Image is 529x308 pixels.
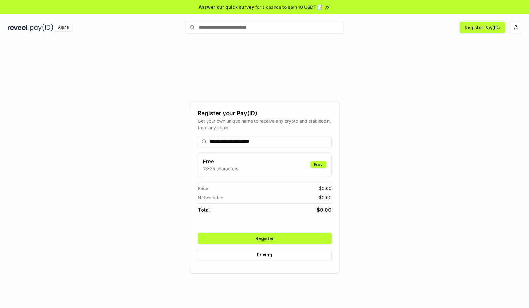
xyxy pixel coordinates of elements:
img: reveel_dark [8,24,29,31]
span: $ 0.00 [317,206,332,214]
span: Answer our quick survey [199,4,254,10]
div: Get your own unique name to receive any crypto and stablecoin, from any chain [198,118,332,131]
div: Free [310,161,326,168]
span: Total [198,206,210,214]
span: $ 0.00 [319,185,332,192]
span: for a chance to earn 10 USDT 📝 [255,4,323,10]
p: 13-25 characters [203,165,238,172]
h3: Free [203,158,238,165]
span: Network fee [198,194,223,201]
img: pay_id [30,24,53,31]
button: Register [198,233,332,244]
button: Pricing [198,249,332,260]
div: Alpha [54,24,72,31]
button: Register Pay(ID) [460,22,505,33]
span: $ 0.00 [319,194,332,201]
span: Price [198,185,208,192]
div: Register your Pay(ID) [198,109,332,118]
